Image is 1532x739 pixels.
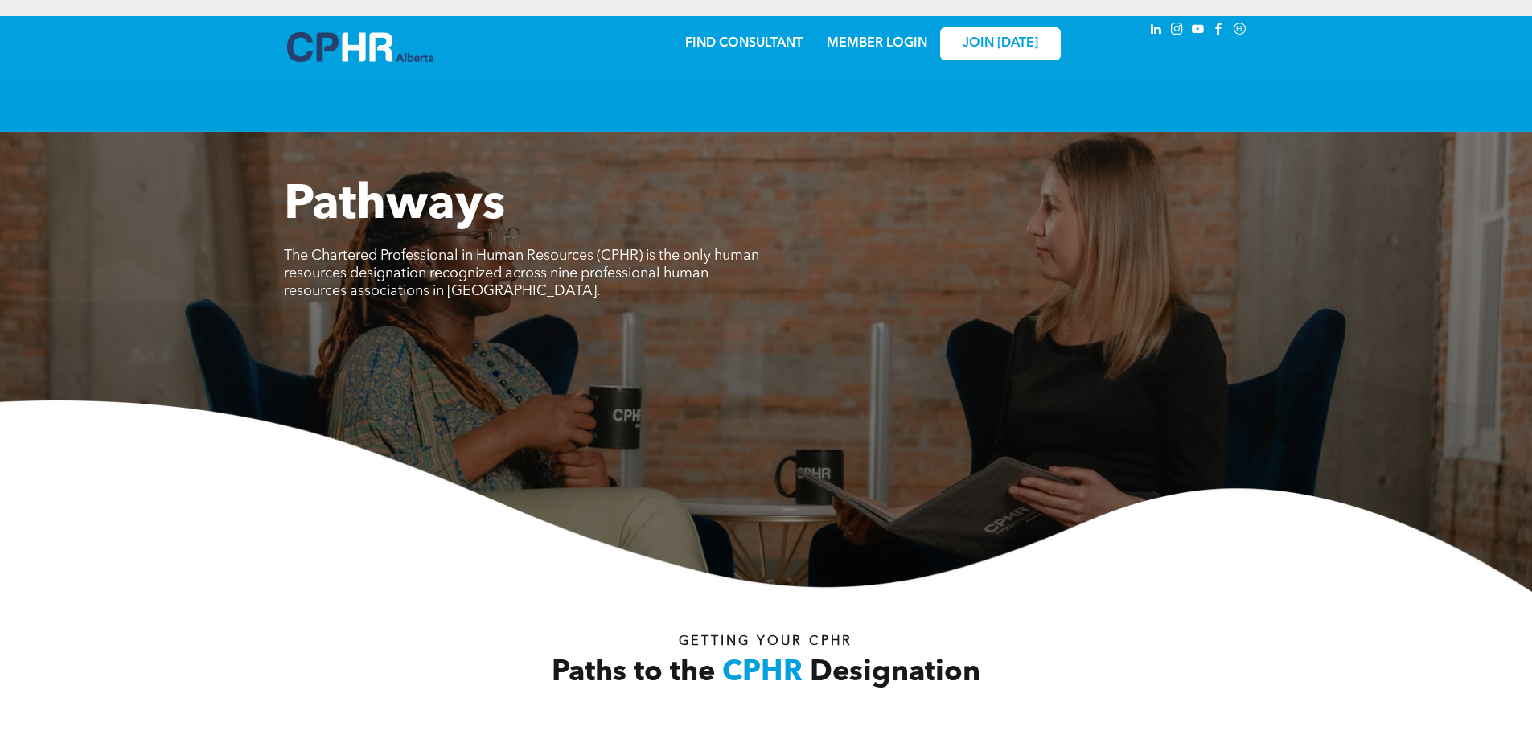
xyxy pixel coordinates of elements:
[284,248,759,298] span: The Chartered Professional in Human Resources (CPHR) is the only human resources designation reco...
[827,37,927,50] a: MEMBER LOGIN
[722,659,803,688] span: CPHR
[1231,20,1249,42] a: Social network
[1210,20,1228,42] a: facebook
[940,27,1061,60] a: JOIN [DATE]
[963,36,1038,51] span: JOIN [DATE]
[1148,20,1165,42] a: linkedin
[284,182,505,230] span: Pathways
[287,32,433,62] img: A blue and white logo for cp alberta
[1189,20,1207,42] a: youtube
[552,659,715,688] span: Paths to the
[810,659,980,688] span: Designation
[679,635,852,648] span: Getting your Cphr
[1169,20,1186,42] a: instagram
[685,37,803,50] a: FIND CONSULTANT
